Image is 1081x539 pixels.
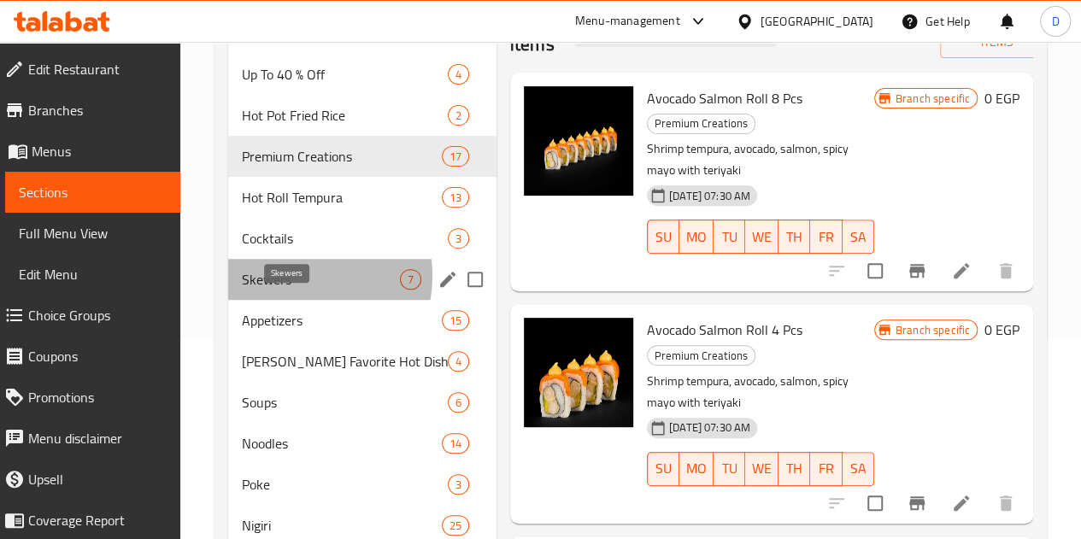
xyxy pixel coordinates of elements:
div: Up To 40 % Off4 [228,54,496,95]
span: Branches [28,100,167,120]
div: [PERSON_NAME] Favorite Hot Dishes4 [228,341,496,382]
button: TU [714,452,745,486]
span: TH [785,225,803,249]
span: Soups [242,392,448,413]
span: Skewers [242,269,400,290]
button: TH [778,452,810,486]
button: edit [435,267,461,292]
div: Noodles14 [228,423,496,464]
p: Shrimp tempura, avocado, salmon, spicy mayo with teriyaki [647,371,874,413]
span: 3 [449,231,468,247]
div: items [448,64,469,85]
span: 3 [449,477,468,493]
button: WE [745,452,778,486]
a: Full Menu View [5,213,180,254]
span: Up To 40 % Off [242,64,448,85]
span: Edit Restaurant [28,59,167,79]
div: items [448,392,469,413]
span: Poke [242,474,448,495]
span: TU [720,456,738,481]
button: SA [843,220,874,254]
span: Choice Groups [28,305,167,325]
span: TH [785,456,803,481]
span: [DATE] 07:30 AM [662,419,757,436]
button: delete [985,483,1026,524]
span: Menus [32,141,167,161]
a: Edit Menu [5,254,180,295]
span: Hot Roll Tempura [242,187,442,208]
span: TU [720,225,738,249]
button: Branch-specific-item [896,250,937,291]
span: SU [655,225,673,249]
span: SA [849,225,867,249]
span: Avocado Salmon Roll 4 Pcs [647,317,802,343]
span: 4 [449,354,468,370]
h2: Menu items [510,6,555,57]
div: items [448,474,469,495]
button: SU [647,452,679,486]
span: Nigiri [242,515,442,536]
span: Select to update [857,485,893,521]
span: [PERSON_NAME] Favorite Hot Dishes [242,351,448,372]
span: 17 [443,149,468,165]
div: Premium Creations17 [228,136,496,177]
div: Menu-management [575,11,680,32]
div: Hot Roll Tempura13 [228,177,496,218]
span: 13 [443,190,468,206]
div: items [442,187,469,208]
div: Premium Creations [647,114,755,134]
div: Premium Creations [647,345,755,366]
span: Branch specific [889,91,977,107]
span: 6 [449,395,468,411]
span: 7 [401,272,420,288]
button: TH [778,220,810,254]
span: WE [752,225,772,249]
img: Avocado Salmon Roll 8 Pcs [524,86,633,196]
span: SU [655,456,673,481]
h6: 0 EGP [984,86,1019,110]
div: items [442,146,469,167]
span: Premium Creations [242,146,442,167]
div: items [442,433,469,454]
span: WE [752,456,772,481]
button: FR [810,220,842,254]
span: 2 [449,108,468,124]
button: SA [843,452,874,486]
span: Upsell [28,469,167,489]
span: SA [849,456,867,481]
h6: 0 EGP [984,318,1019,342]
a: Sections [5,172,180,213]
span: Cocktails [242,228,448,249]
button: MO [679,452,714,486]
a: Edit menu item [951,493,972,513]
span: Noodles [242,433,442,454]
div: items [442,310,469,331]
div: Appetizers15 [228,300,496,341]
button: delete [985,250,1026,291]
button: MO [679,220,714,254]
div: items [400,269,421,290]
span: 25 [443,518,468,534]
span: Branch specific [889,322,977,338]
div: items [448,228,469,249]
span: MO [686,456,707,481]
button: WE [745,220,778,254]
span: Select to update [857,253,893,289]
span: FR [817,456,835,481]
span: Hot Pot Fried Rice [242,105,448,126]
p: Shrimp tempura, avocado, salmon, spicy mayo with teriyaki [647,138,874,181]
span: 15 [443,313,468,329]
span: 14 [443,436,468,452]
span: Premium Creations [648,346,755,366]
span: FR [817,225,835,249]
span: [DATE] 07:30 AM [662,188,757,204]
span: Avocado Salmon Roll 8 Pcs [647,85,802,111]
